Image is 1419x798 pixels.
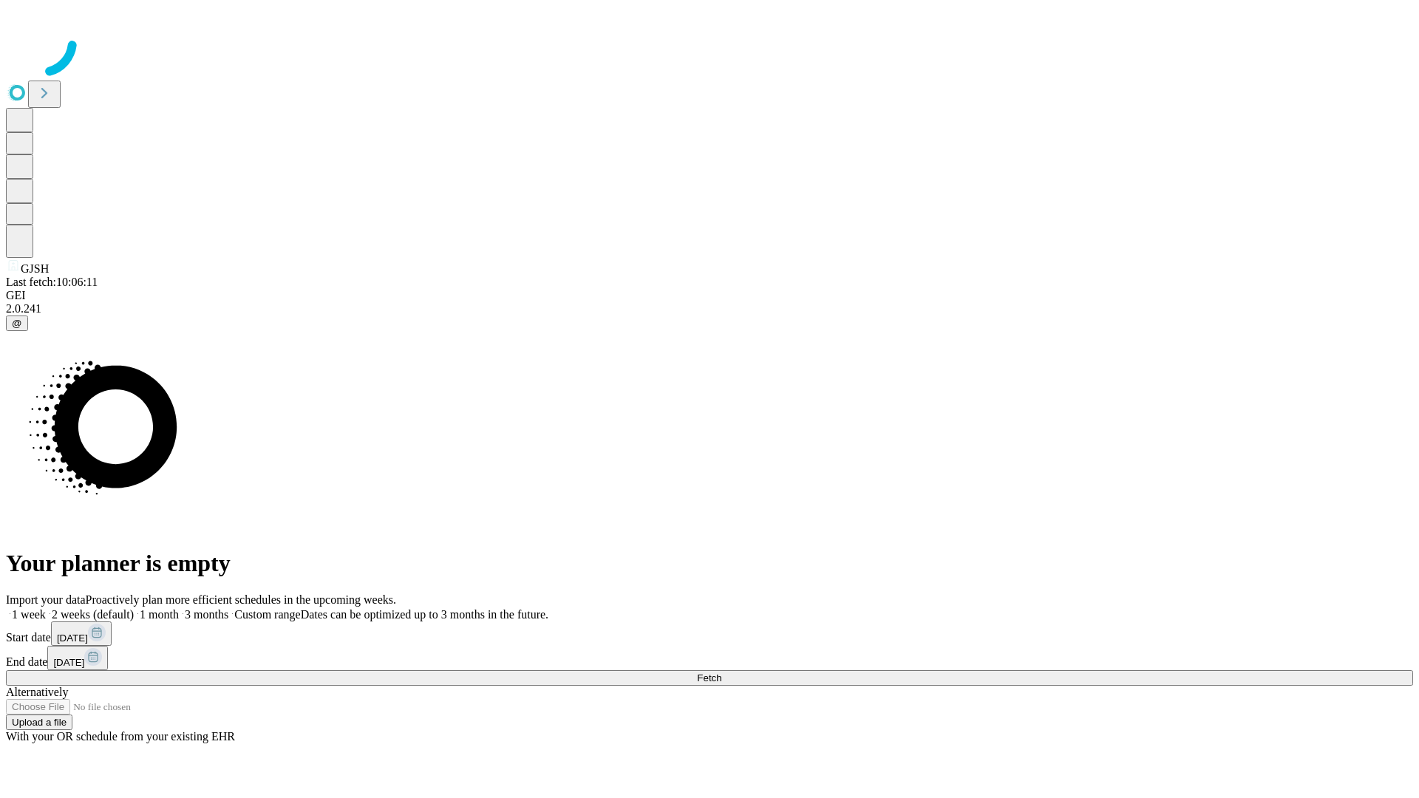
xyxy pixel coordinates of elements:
[12,608,46,621] span: 1 week
[234,608,300,621] span: Custom range
[6,593,86,606] span: Import your data
[301,608,548,621] span: Dates can be optimized up to 3 months in the future.
[6,730,235,743] span: With your OR schedule from your existing EHR
[697,672,721,683] span: Fetch
[21,262,49,275] span: GJSH
[6,670,1413,686] button: Fetch
[6,316,28,331] button: @
[47,646,108,670] button: [DATE]
[53,657,84,668] span: [DATE]
[6,550,1413,577] h1: Your planner is empty
[140,608,179,621] span: 1 month
[6,715,72,730] button: Upload a file
[57,632,88,644] span: [DATE]
[12,318,22,329] span: @
[6,302,1413,316] div: 2.0.241
[185,608,228,621] span: 3 months
[6,686,68,698] span: Alternatively
[6,276,98,288] span: Last fetch: 10:06:11
[6,646,1413,670] div: End date
[6,621,1413,646] div: Start date
[52,608,134,621] span: 2 weeks (default)
[86,593,396,606] span: Proactively plan more efficient schedules in the upcoming weeks.
[6,289,1413,302] div: GEI
[51,621,112,646] button: [DATE]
